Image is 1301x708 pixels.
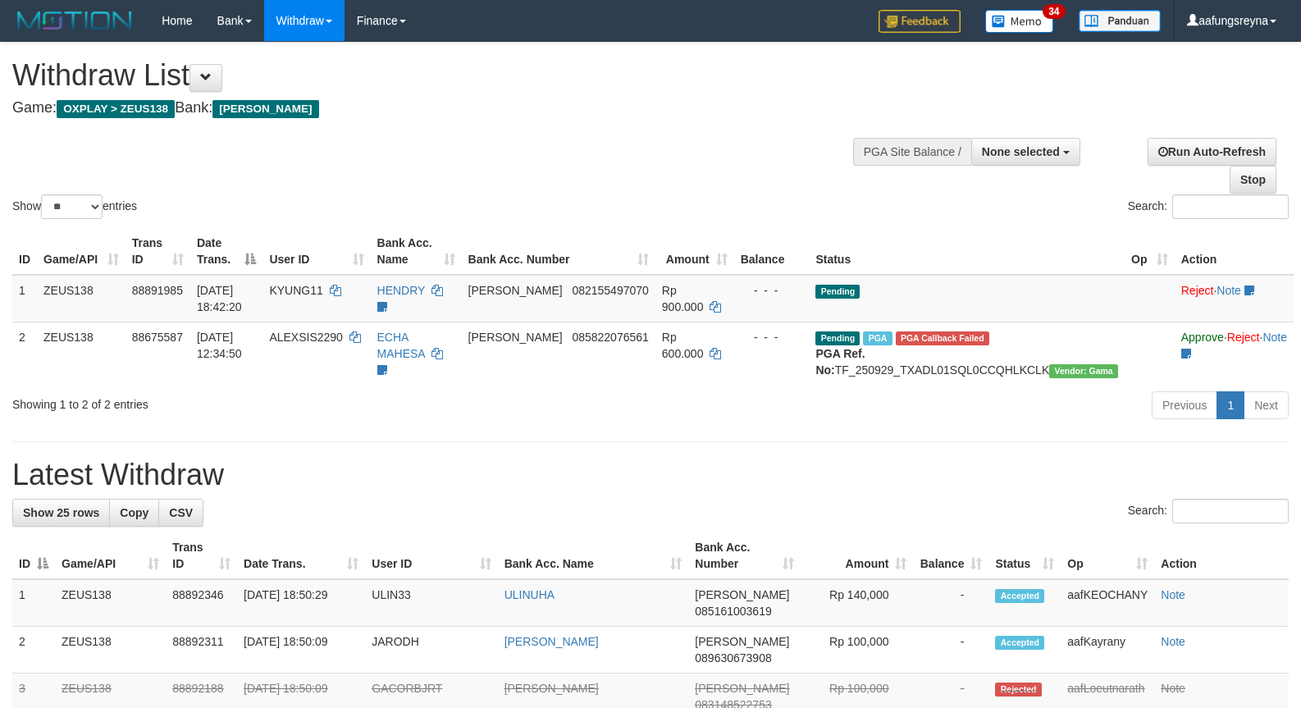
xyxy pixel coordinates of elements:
[741,329,803,345] div: - - -
[37,228,126,275] th: Game/API: activate to sort column ascending
[462,228,655,275] th: Bank Acc. Number: activate to sort column ascending
[695,605,771,618] span: Copy 085161003619 to clipboard
[734,228,810,275] th: Balance
[12,8,137,33] img: MOTION_logo.png
[57,100,175,118] span: OXPLAY > ZEUS138
[12,499,110,527] a: Show 25 rows
[132,331,183,344] span: 88675587
[995,683,1041,697] span: Rejected
[1161,682,1185,695] a: Note
[365,532,497,579] th: User ID: activate to sort column ascending
[695,651,771,665] span: Copy 089630673908 to clipboard
[1128,499,1289,523] label: Search:
[1079,10,1161,32] img: panduan.png
[190,228,262,275] th: Date Trans.: activate to sort column descending
[809,322,1125,385] td: TF_250929_TXADL01SQL0CCQHLKCLK
[12,390,530,413] div: Showing 1 to 2 of 2 entries
[853,138,971,166] div: PGA Site Balance /
[572,284,648,297] span: Copy 082155497070 to clipboard
[913,579,988,627] td: -
[879,10,961,33] img: Feedback.jpg
[1230,166,1276,194] a: Stop
[662,284,704,313] span: Rp 900.000
[1175,275,1294,322] td: ·
[988,532,1061,579] th: Status: activate to sort column ascending
[377,284,426,297] a: HENDRY
[801,627,913,674] td: Rp 100,000
[863,331,892,345] span: Marked by aafpengsreynich
[55,627,166,674] td: ZEUS138
[662,331,704,360] span: Rp 600.000
[120,506,148,519] span: Copy
[1061,627,1154,674] td: aafKayrany
[695,635,789,648] span: [PERSON_NAME]
[23,506,99,519] span: Show 25 rows
[1172,194,1289,219] input: Search:
[1061,579,1154,627] td: aafKEOCHANY
[1125,228,1175,275] th: Op: activate to sort column ascending
[971,138,1080,166] button: None selected
[1227,331,1260,344] a: Reject
[12,275,37,322] td: 1
[985,10,1054,33] img: Button%20Memo.svg
[1217,391,1244,419] a: 1
[1128,194,1289,219] label: Search:
[1152,391,1217,419] a: Previous
[1061,532,1154,579] th: Op: activate to sort column ascending
[12,322,37,385] td: 2
[365,627,497,674] td: JARODH
[695,682,789,695] span: [PERSON_NAME]
[269,284,322,297] span: KYUNG11
[995,636,1044,650] span: Accepted
[1161,588,1185,601] a: Note
[1154,532,1289,579] th: Action
[995,589,1044,603] span: Accepted
[896,331,989,345] span: PGA Error
[815,347,865,377] b: PGA Ref. No:
[377,331,425,360] a: ECHA MAHESA
[12,59,851,92] h1: Withdraw List
[169,506,193,519] span: CSV
[12,579,55,627] td: 1
[1181,284,1214,297] a: Reject
[197,284,242,313] span: [DATE] 18:42:20
[695,588,789,601] span: [PERSON_NAME]
[1043,4,1065,19] span: 34
[109,499,159,527] a: Copy
[269,331,343,344] span: ALEXSIS2290
[12,627,55,674] td: 2
[12,532,55,579] th: ID: activate to sort column descending
[12,194,137,219] label: Show entries
[815,285,860,299] span: Pending
[237,627,365,674] td: [DATE] 18:50:09
[1148,138,1276,166] a: Run Auto-Refresh
[166,532,237,579] th: Trans ID: activate to sort column ascending
[55,532,166,579] th: Game/API: activate to sort column ascending
[1049,364,1118,378] span: Vendor URL: https://trx31.1velocity.biz
[37,275,126,322] td: ZEUS138
[1217,284,1241,297] a: Note
[237,579,365,627] td: [DATE] 18:50:29
[913,532,988,579] th: Balance: activate to sort column ascending
[498,532,689,579] th: Bank Acc. Name: activate to sort column ascending
[1175,228,1294,275] th: Action
[197,331,242,360] span: [DATE] 12:34:50
[166,627,237,674] td: 88892311
[741,282,803,299] div: - - -
[572,331,648,344] span: Copy 085822076561 to clipboard
[801,579,913,627] td: Rp 140,000
[655,228,734,275] th: Amount: activate to sort column ascending
[1181,331,1224,344] a: Approve
[365,579,497,627] td: ULIN33
[237,532,365,579] th: Date Trans.: activate to sort column ascending
[468,331,563,344] span: [PERSON_NAME]
[688,532,801,579] th: Bank Acc. Number: activate to sort column ascending
[212,100,318,118] span: [PERSON_NAME]
[913,627,988,674] td: -
[37,322,126,385] td: ZEUS138
[815,331,860,345] span: Pending
[982,145,1060,158] span: None selected
[158,499,203,527] a: CSV
[504,635,599,648] a: [PERSON_NAME]
[504,682,599,695] a: [PERSON_NAME]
